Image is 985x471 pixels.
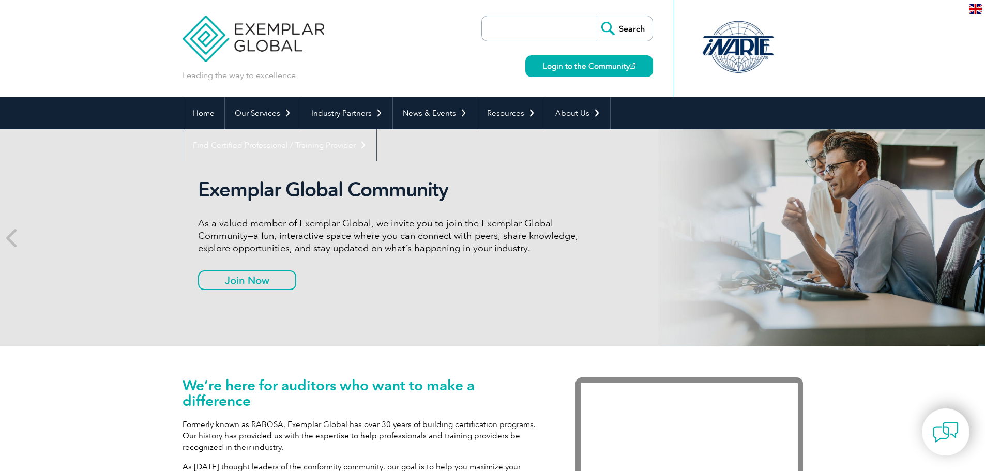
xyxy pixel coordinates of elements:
[183,377,544,408] h1: We’re here for auditors who want to make a difference
[198,178,586,202] h2: Exemplar Global Community
[545,97,610,129] a: About Us
[183,70,296,81] p: Leading the way to excellence
[225,97,301,129] a: Our Services
[301,97,392,129] a: Industry Partners
[969,4,982,14] img: en
[198,270,296,290] a: Join Now
[525,55,653,77] a: Login to the Community
[183,129,376,161] a: Find Certified Professional / Training Provider
[393,97,477,129] a: News & Events
[477,97,545,129] a: Resources
[933,419,959,445] img: contact-chat.png
[198,217,586,254] p: As a valued member of Exemplar Global, we invite you to join the Exemplar Global Community—a fun,...
[183,97,224,129] a: Home
[596,16,653,41] input: Search
[630,63,635,69] img: open_square.png
[183,419,544,453] p: Formerly known as RABQSA, Exemplar Global has over 30 years of building certification programs. O...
